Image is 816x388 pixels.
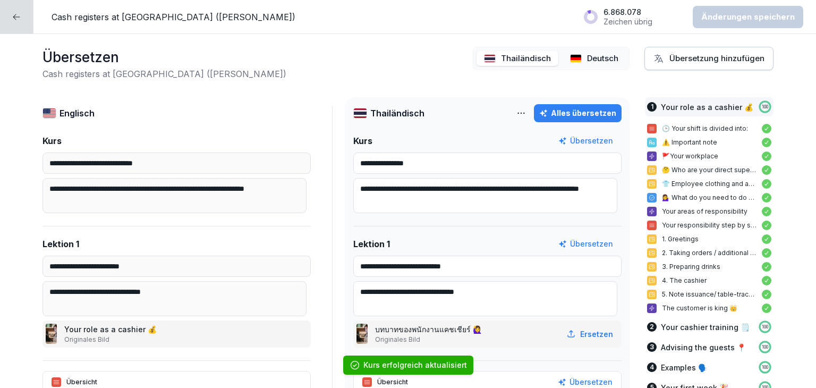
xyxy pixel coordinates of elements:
[762,344,768,350] p: 100
[587,53,618,65] p: Deutsch
[353,238,390,250] p: Lektion 1
[662,151,756,161] p: 🚩Your workplace
[578,3,683,30] button: 6.868.078Zeichen übrig
[59,107,95,120] p: Englisch
[375,335,484,344] p: Originales Bild
[484,54,496,63] img: th.svg
[356,324,368,344] img: cljve4gbr00003b71ji4u2j24.jpg
[662,248,756,258] p: 2. Taking orders / additional sales
[66,377,97,387] p: Übersicht
[353,134,372,147] p: Kurs
[661,342,746,353] p: Advising the guests 📍
[539,107,616,119] div: Alles übersetzen
[603,17,652,27] p: Zeichen übrig
[662,262,756,272] p: 3. Preparing drinks
[52,11,295,23] p: Cash registers at [GEOGRAPHIC_DATA] ([PERSON_NAME])
[762,364,768,370] p: 100
[603,7,652,17] p: 6.868.078
[661,362,707,373] p: Examples 🗣️
[501,53,551,65] p: Thailändisch
[762,324,768,330] p: 100
[662,290,756,299] p: 5. Note issuance/ table-tracker
[661,102,753,113] p: Your role as a cashier 💰
[662,276,756,285] p: 4. The cashier
[647,102,657,112] div: 1
[653,53,764,64] div: Übersetzung hinzufügen
[647,342,657,352] div: 3
[375,324,484,335] p: บทบาทของพนักงานแคชเชียร์ 🙋‍♀️
[762,104,768,110] p: 100
[662,138,756,147] p: ⚠️ Important note
[64,335,159,344] p: Originales Bild
[662,207,756,216] p: Your areas of responsibility
[42,108,56,119] img: us.svg
[558,135,613,147] button: Übersetzen
[662,179,756,189] p: 👕 Employee clothing and appearance
[693,6,803,28] button: Änderungen speichern
[662,221,756,230] p: Your responsibility step by step
[363,360,467,370] div: Kurs erfolgreich aktualisiert
[647,322,657,332] div: 2
[353,108,367,119] img: th.svg
[42,238,79,250] p: Lektion 1
[647,362,657,372] div: 4
[662,234,756,244] p: 1. Greetings
[662,124,756,133] p: 🕒 Your shift is divided into:
[661,322,750,333] p: Your cashier training 🗒️
[64,324,159,335] p: Your role as a cashier 💰
[370,107,424,120] p: Thailändisch
[42,47,286,68] h1: Übersetzen
[701,11,795,23] p: Änderungen speichern
[42,68,286,80] h2: Cash registers at [GEOGRAPHIC_DATA] ([PERSON_NAME])
[558,376,613,388] button: Übersetzen
[662,303,756,313] p: The customer is king 👑
[644,47,773,70] button: Übersetzung hinzufügen
[42,134,62,147] p: Kurs
[662,165,756,175] p: 🤔 Who are your direct superiors?
[570,54,582,63] img: de.svg
[534,104,622,122] button: Alles übersetzen
[662,193,756,203] p: 💁‍♀️ What do you need to do your job?
[558,238,613,250] button: Übersetzen
[46,324,57,344] img: cljve4gbr00003b71ji4u2j24.jpg
[580,328,613,340] p: Ersetzen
